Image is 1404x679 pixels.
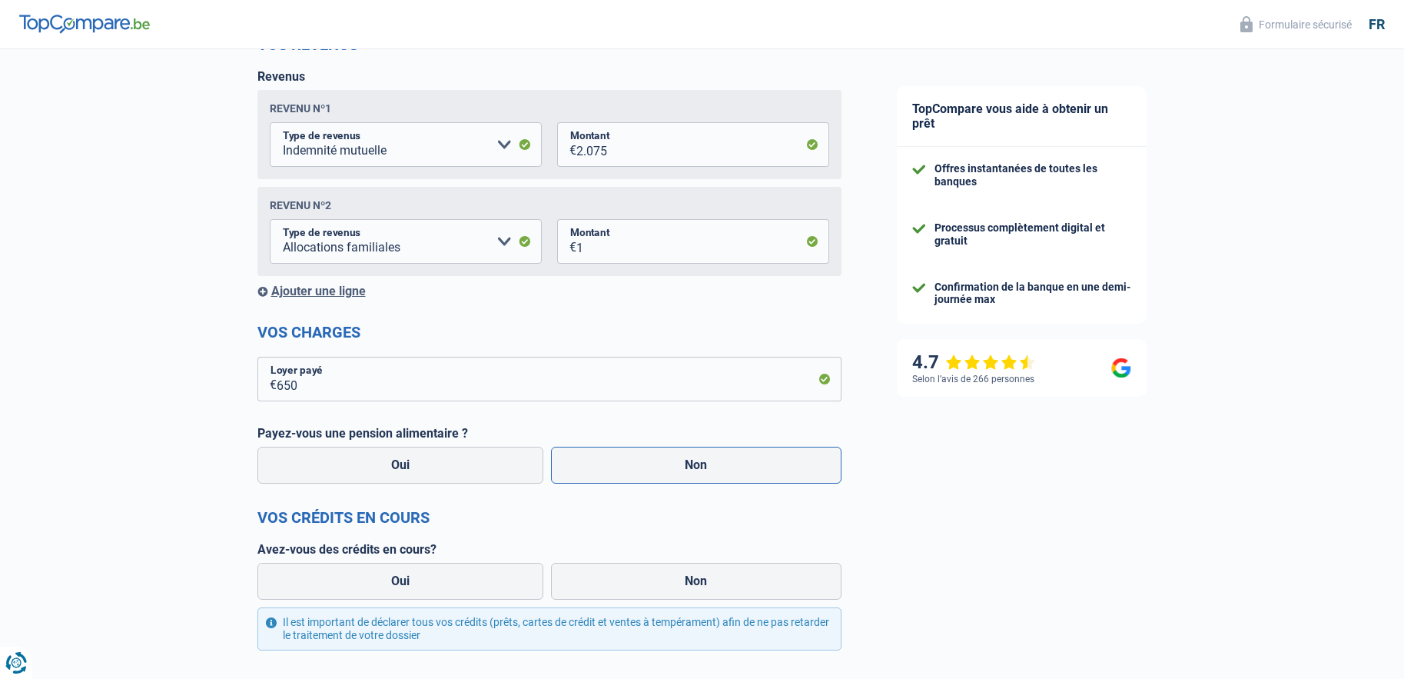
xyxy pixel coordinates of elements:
label: Oui [257,447,544,484]
div: Processus complètement digital et gratuit [934,221,1131,248]
div: Revenu nº2 [270,199,331,211]
div: Il est important de déclarer tous vos crédits (prêts, cartes de crédit et ventes à tempérament) a... [257,607,841,651]
h2: Vos charges [257,323,841,341]
label: Oui [257,563,544,600]
span: € [557,122,576,167]
label: Payez-vous une pension alimentaire ? [257,426,841,441]
button: Formulaire sécurisé [1231,12,1361,37]
span: € [557,219,576,264]
label: Avez-vous des crédits en cours? [257,542,841,557]
h2: Vos crédits en cours [257,508,841,527]
div: Revenu nº1 [270,102,331,115]
div: TopCompare vous aide à obtenir un prêt [897,86,1147,147]
img: TopCompare Logo [19,15,150,33]
div: Offres instantanées de toutes les banques [934,162,1131,188]
label: Non [551,447,841,484]
div: 4.7 [912,351,1036,374]
img: Advertisement [4,456,5,457]
div: fr [1369,16,1385,33]
div: Ajouter une ligne [257,284,841,298]
label: Non [551,563,841,600]
div: Selon l’avis de 266 personnes [912,374,1034,384]
div: Confirmation de la banque en une demi-journée max [934,281,1131,307]
span: € [257,357,277,401]
label: Revenus [257,69,305,84]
